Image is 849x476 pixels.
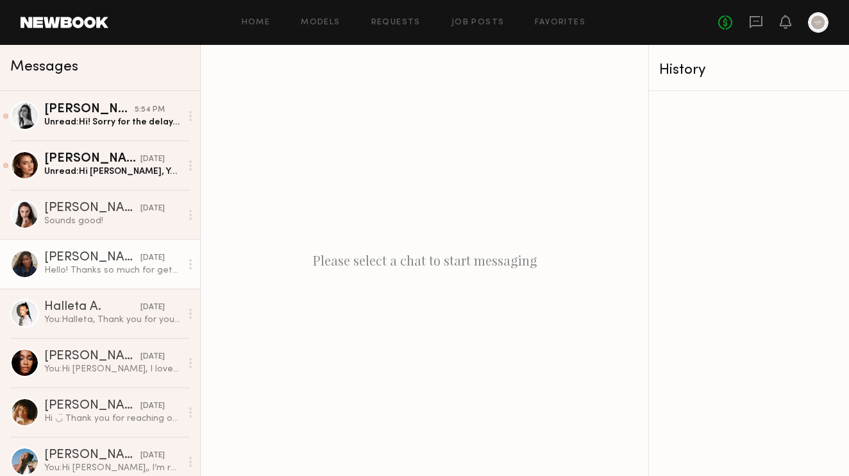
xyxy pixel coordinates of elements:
span: Messages [10,60,78,74]
div: [DATE] [140,252,165,264]
div: Unread: Hi! Sorry for the delay, here’s my info! I can’t wait to work together! [PERSON_NAME] [ST... [44,116,181,128]
div: [PERSON_NAME] [44,153,140,166]
div: [PERSON_NAME] [44,350,140,363]
div: [DATE] [140,302,165,314]
div: Sounds good! [44,215,181,227]
div: [PERSON_NAME] [44,400,140,412]
div: [PERSON_NAME] [44,202,140,215]
div: Unread: Hi [PERSON_NAME], Yes, that sounds great! So together, that would be $500, but I know you... [44,166,181,178]
div: You: Halleta, Thank you for your interest! Just to clarify — you’re not required to post the vide... [44,314,181,326]
a: Home [242,19,271,27]
div: You: Hi [PERSON_NAME], I love your content, it really aligns with the image and vision of IDRÉIS ... [44,363,181,375]
div: Please select a chat to start messaging [201,45,648,476]
div: [PERSON_NAME] [44,103,135,116]
div: Hello! Thanks so much for getting back to me! This sounds great 🩷 I would love to get a few quest... [44,264,181,276]
div: Halleta A. [44,301,140,314]
div: Hi ◡̈ Thank you for reaching out. My rate for what you are looking for starts at $500. I have a f... [44,412,181,425]
div: [DATE] [140,351,165,363]
div: [DATE] [140,203,165,215]
div: 5:54 PM [135,104,165,116]
div: [PERSON_NAME] [44,449,140,462]
div: [DATE] [140,400,165,412]
div: [DATE] [140,450,165,462]
a: Favorites [535,19,585,27]
a: Job Posts [451,19,505,27]
div: You: Hi [PERSON_NAME],, I’m reaching out from [GEOGRAPHIC_DATA] BEAUTÉ, a beauty brand that merge... [44,462,181,474]
div: [DATE] [140,153,165,166]
a: Requests [371,19,421,27]
div: [PERSON_NAME] [44,251,140,264]
a: Models [301,19,340,27]
div: History [659,63,839,78]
